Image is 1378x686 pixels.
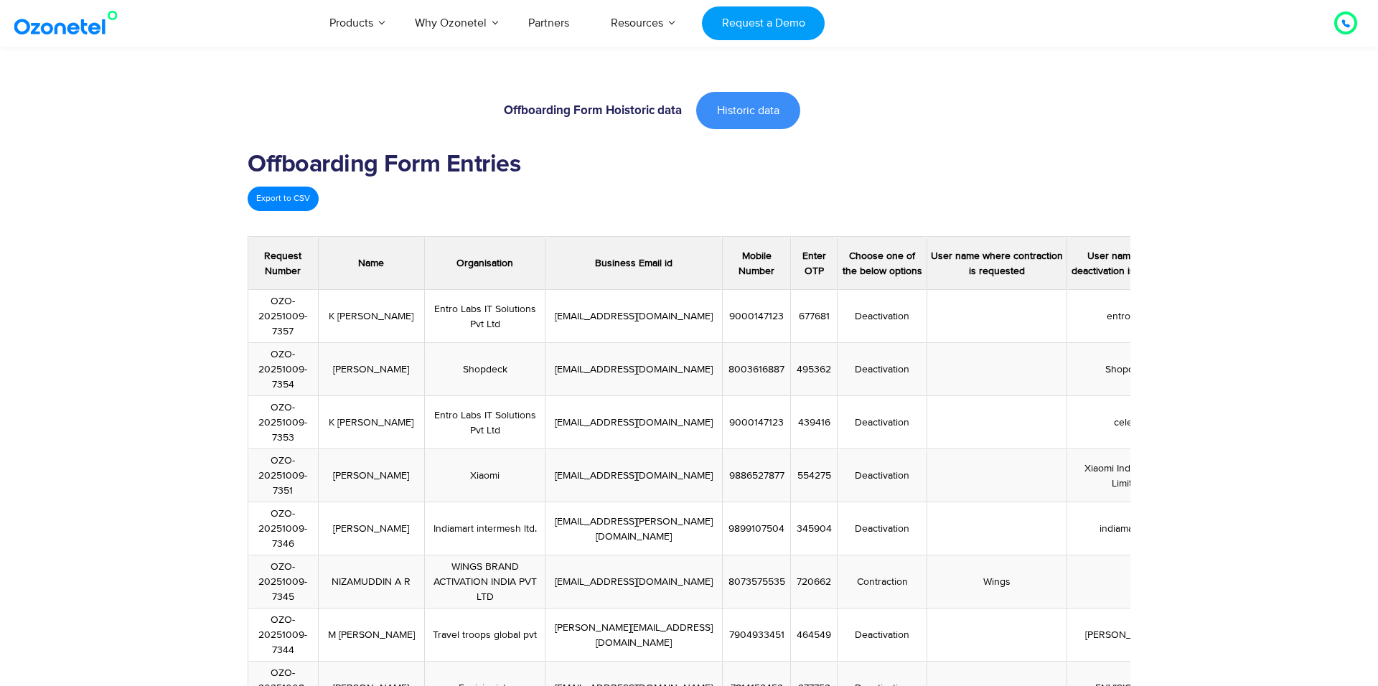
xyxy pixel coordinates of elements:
[1067,343,1189,396] td: Shopdeck
[838,502,927,555] td: Deactivation
[1067,396,1189,449] td: celekt
[838,237,927,290] th: Choose one of the below options
[717,105,779,116] span: Historic data
[791,343,838,396] td: 495362
[318,609,425,662] td: M [PERSON_NAME]
[425,555,545,609] td: WINGS BRAND ACTIVATION INDIA PVT LTD
[248,151,1130,179] h2: Offboarding Form Entries
[791,396,838,449] td: 439416
[838,609,927,662] td: Deactivation
[702,6,825,40] a: Request a Demo
[318,555,425,609] td: NIZAMUDDIN A R
[248,449,319,502] td: OZO-20251009-7351
[722,449,790,502] td: 9886527877
[722,237,790,290] th: Mobile Number
[425,343,545,396] td: Shopdeck
[722,396,790,449] td: 9000147123
[838,396,927,449] td: Deactivation
[545,343,723,396] td: [EMAIL_ADDRESS][DOMAIN_NAME]
[318,237,425,290] th: Name
[722,502,790,555] td: 9899107504
[248,609,319,662] td: OZO-20251009-7344
[545,609,723,662] td: [PERSON_NAME][EMAIL_ADDRESS][DOMAIN_NAME]
[318,396,425,449] td: K [PERSON_NAME]
[927,555,1067,609] td: Wings
[248,187,319,211] a: Export to CSV
[545,237,723,290] th: Business Email id
[1067,290,1189,343] td: entrolabs
[1067,449,1189,502] td: Xiaomi India Private Limited
[545,555,723,609] td: [EMAIL_ADDRESS][DOMAIN_NAME]
[838,449,927,502] td: Deactivation
[545,502,723,555] td: [EMAIL_ADDRESS][PERSON_NAME][DOMAIN_NAME]
[722,290,790,343] td: 9000147123
[425,290,545,343] td: Entro Labs IT Solutions Pvt Ltd
[425,449,545,502] td: Xiaomi
[318,449,425,502] td: [PERSON_NAME]
[722,555,790,609] td: 8073575535
[255,105,682,117] h6: Offboarding Form Hoistoric data
[722,343,790,396] td: 8003616887
[791,237,838,290] th: Enter OTP
[318,502,425,555] td: [PERSON_NAME]
[425,396,545,449] td: Entro Labs IT Solutions Pvt Ltd
[545,290,723,343] td: [EMAIL_ADDRESS][DOMAIN_NAME]
[791,555,838,609] td: 720662
[1067,609,1189,662] td: [PERSON_NAME] S
[791,502,838,555] td: 345904
[791,290,838,343] td: 677681
[1067,502,1189,555] td: indiamart_cc
[545,396,723,449] td: [EMAIL_ADDRESS][DOMAIN_NAME]
[425,609,545,662] td: Travel troops global pvt
[248,555,319,609] td: OZO-20251009-7345
[248,502,319,555] td: OZO-20251009-7346
[318,290,425,343] td: K [PERSON_NAME]
[838,555,927,609] td: Contraction
[1067,237,1189,290] th: User name where deactivation is requested
[791,609,838,662] td: 464549
[838,290,927,343] td: Deactivation
[425,237,545,290] th: Organisation
[248,396,319,449] td: OZO-20251009-7353
[722,609,790,662] td: 7904933451
[248,237,319,290] th: Request Number
[248,343,319,396] td: OZO-20251009-7354
[248,290,319,343] td: OZO-20251009-7357
[318,343,425,396] td: [PERSON_NAME]
[545,449,723,502] td: [EMAIL_ADDRESS][DOMAIN_NAME]
[696,92,800,129] a: Historic data
[791,449,838,502] td: 554275
[838,343,927,396] td: Deactivation
[927,237,1067,290] th: User name where contraction is requested
[425,502,545,555] td: Indiamart intermesh ltd.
